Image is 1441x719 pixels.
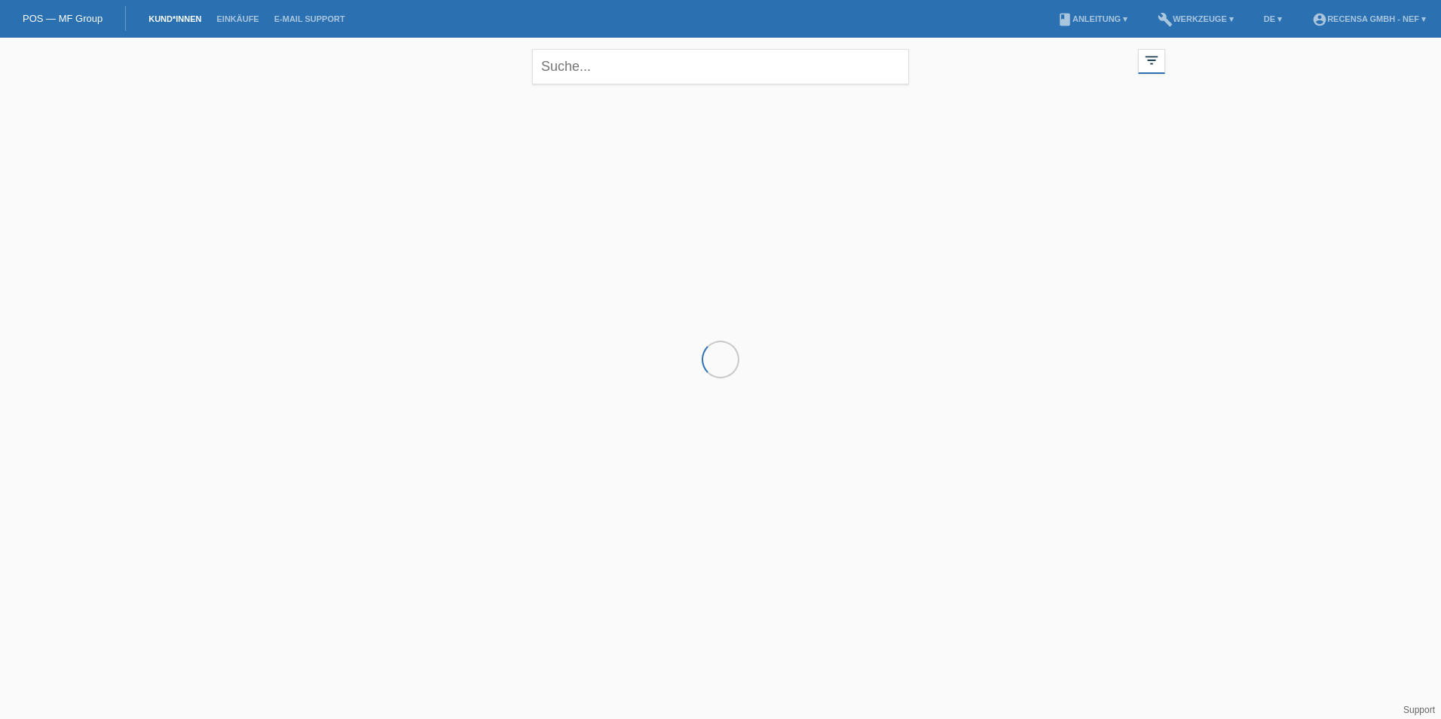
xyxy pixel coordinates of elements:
a: DE ▾ [1256,14,1290,23]
a: bookAnleitung ▾ [1050,14,1135,23]
a: POS — MF Group [23,13,102,24]
i: filter_list [1143,52,1160,69]
i: build [1158,12,1173,27]
a: E-Mail Support [267,14,353,23]
a: Kund*innen [141,14,209,23]
a: account_circleRecensa GmbH - Nef ▾ [1305,14,1433,23]
a: Support [1403,705,1435,715]
i: book [1057,12,1072,27]
a: buildWerkzeuge ▾ [1150,14,1241,23]
a: Einkäufe [209,14,266,23]
input: Suche... [532,49,909,84]
i: account_circle [1312,12,1327,27]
